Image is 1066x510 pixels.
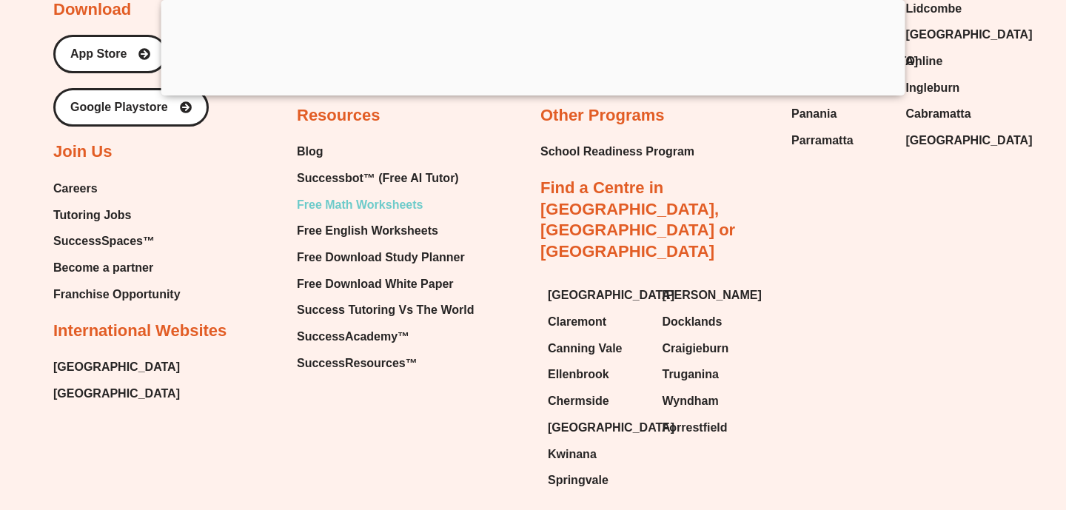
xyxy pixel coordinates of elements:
a: Springvale [548,469,648,491]
a: Tutoring Jobs [53,204,181,227]
a: School Readiness Program [540,141,694,163]
span: [GEOGRAPHIC_DATA] [906,24,1033,46]
span: Cabramatta [906,103,971,125]
a: Ellenbrook [548,363,648,386]
span: Truganina [663,363,719,386]
span: [GEOGRAPHIC_DATA] [548,417,674,439]
a: Franchise Opportunity [53,283,181,306]
a: Forrestfield [663,417,762,439]
a: Canning Vale [548,338,648,360]
span: Chermside [548,390,609,412]
span: Free English Worksheets [297,220,438,242]
span: Craigieburn [663,338,729,360]
span: Careers [53,178,98,200]
span: Successbot™ (Free AI Tutor) [297,167,459,189]
span: Free Download White Paper [297,273,454,295]
a: [GEOGRAPHIC_DATA] [906,24,1006,46]
span: SuccessAcademy™ [297,326,409,348]
h2: Join Us [53,141,112,163]
span: Free Download Study Planner [297,246,465,269]
a: Free Math Worksheets [297,194,474,216]
a: Successbot™ (Free AI Tutor) [297,167,474,189]
a: Docklands [663,311,762,333]
span: Docklands [663,311,723,333]
a: [PERSON_NAME] [663,284,762,306]
a: Kwinana [548,443,648,466]
span: Become a partner [53,257,153,279]
a: Free English Worksheets [297,220,474,242]
h2: Other Programs [540,105,665,127]
a: Truganina [663,363,762,386]
a: Cabramatta [906,103,1006,125]
span: Blog [297,141,324,163]
span: Tutoring Jobs [53,204,131,227]
a: SuccessResources™ [297,352,474,375]
span: Wyndham [663,390,719,412]
h2: International Websites [53,321,227,342]
a: Free Download Study Planner [297,246,474,269]
a: SuccessAcademy™ [297,326,474,348]
a: Blog [297,141,474,163]
span: Claremont [548,311,606,333]
span: SuccessSpaces™ [53,230,155,252]
a: Success Tutoring Vs The World [297,299,474,321]
span: Google Playstore [70,101,168,113]
span: Parramatta [791,130,854,152]
a: Ingleburn [906,77,1006,99]
a: Free Download White Paper [297,273,474,295]
span: App Store [70,48,127,60]
a: [GEOGRAPHIC_DATA] [548,417,648,439]
a: Google Playstore [53,88,209,127]
a: Become a partner [53,257,181,279]
span: Ingleburn [906,77,960,99]
a: Panania [791,103,891,125]
a: [GEOGRAPHIC_DATA] [53,383,180,405]
h2: Resources [297,105,381,127]
a: [GEOGRAPHIC_DATA] [906,130,1006,152]
span: Forrestfield [663,417,728,439]
span: Kwinana [548,443,597,466]
a: Online [906,50,1006,73]
span: Ellenbrook [548,363,609,386]
a: Claremont [548,311,648,333]
a: [GEOGRAPHIC_DATA] [548,284,648,306]
span: [GEOGRAPHIC_DATA] [548,284,674,306]
span: Free Math Worksheets [297,194,423,216]
iframe: Chat Widget [812,343,1066,510]
a: SuccessSpaces™ [53,230,181,252]
a: Find a Centre in [GEOGRAPHIC_DATA], [GEOGRAPHIC_DATA] or [GEOGRAPHIC_DATA] [540,178,735,261]
span: Springvale [548,469,609,491]
a: Chermside [548,390,648,412]
a: App Store [53,35,167,73]
a: [GEOGRAPHIC_DATA] [53,356,180,378]
span: [GEOGRAPHIC_DATA] [906,130,1033,152]
a: Wyndham [663,390,762,412]
a: Craigieburn [663,338,762,360]
span: Panania [791,103,837,125]
a: Parramatta [791,130,891,152]
span: Online [906,50,943,73]
a: Careers [53,178,181,200]
span: Canning Vale [548,338,622,360]
span: SuccessResources™ [297,352,418,375]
